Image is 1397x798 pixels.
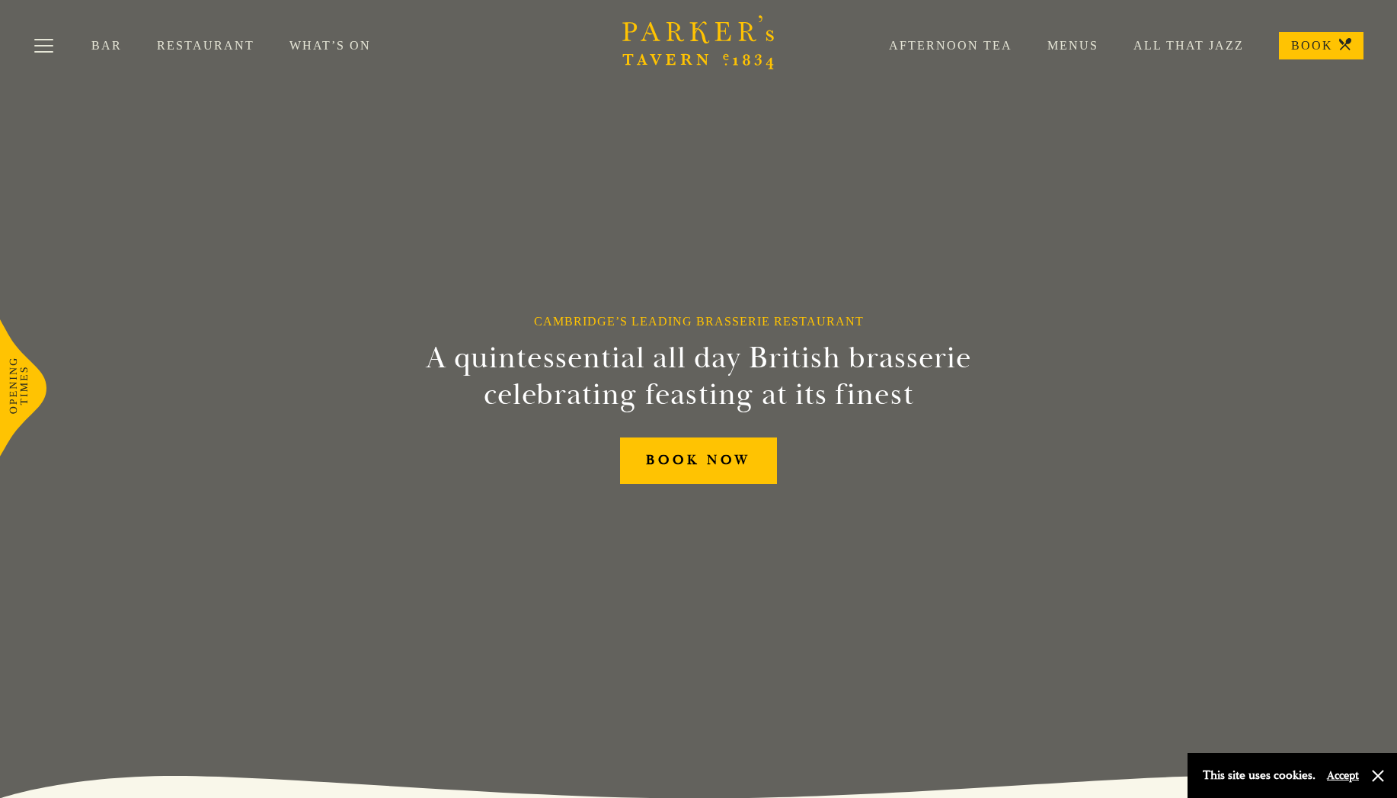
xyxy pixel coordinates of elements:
a: BOOK NOW [620,437,777,484]
h2: A quintessential all day British brasserie celebrating feasting at its finest [351,340,1046,413]
p: This site uses cookies. [1203,764,1315,787]
button: Close and accept [1370,768,1386,784]
h1: Cambridge’s Leading Brasserie Restaurant [534,314,864,328]
button: Accept [1327,768,1359,783]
